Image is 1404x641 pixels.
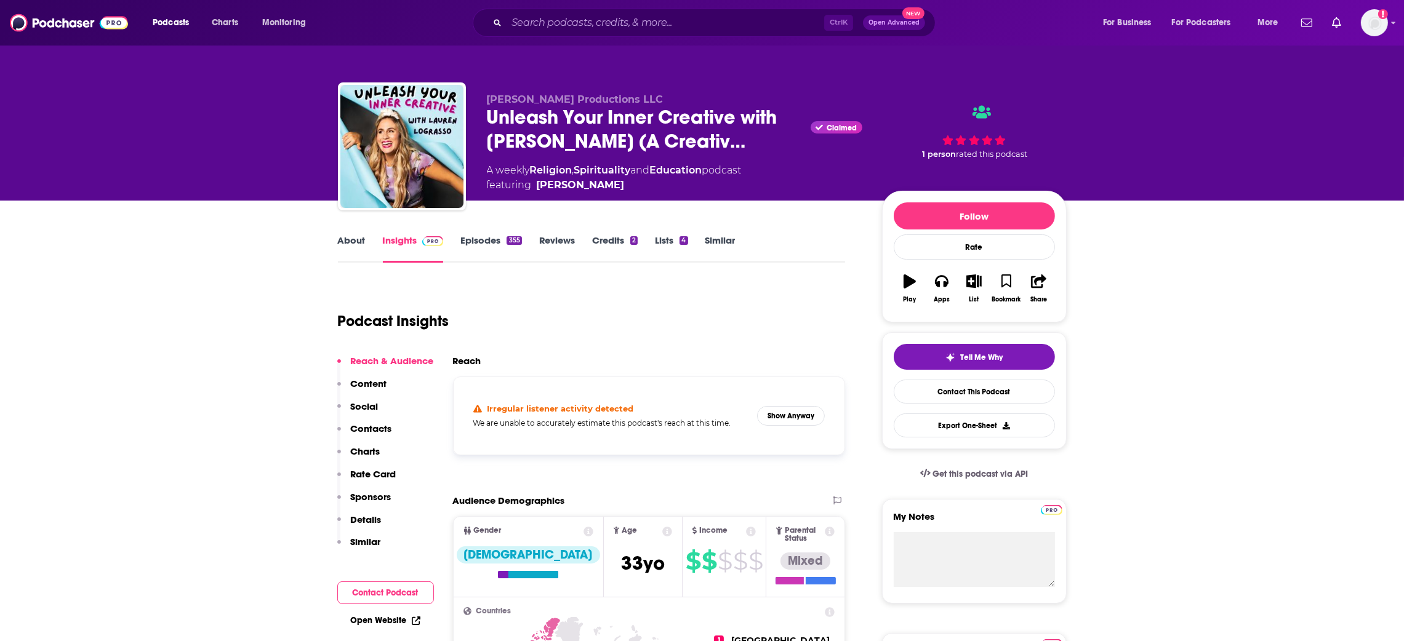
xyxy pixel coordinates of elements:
[650,164,702,176] a: Education
[827,125,857,131] span: Claimed
[351,400,379,412] p: Social
[10,11,128,34] img: Podchaser - Follow, Share and Rate Podcasts
[960,352,1003,362] span: Tell Me Why
[337,423,392,445] button: Contacts
[1164,13,1249,33] button: open menu
[1361,9,1388,36] button: Show profile menu
[337,581,434,604] button: Contact Podcast
[337,536,381,559] button: Similar
[530,164,572,176] a: Religion
[934,296,950,303] div: Apps
[1030,296,1047,303] div: Share
[894,202,1055,229] button: Follow
[622,527,637,535] span: Age
[487,404,633,413] h4: Irregular listener activity detected
[337,355,434,378] button: Reach & Audience
[863,15,925,30] button: Open AdvancedNew
[945,352,955,362] img: tell me why sparkle
[1041,505,1062,515] img: Podchaser Pro
[484,9,947,37] div: Search podcasts, credits, & more...
[337,445,380,468] button: Charts
[868,20,920,26] span: Open Advanced
[894,413,1055,437] button: Export One-Sheet
[351,615,420,626] a: Open Website
[686,551,700,571] span: $
[592,234,638,263] a: Credits2
[340,85,463,208] img: Unleash Your Inner Creative with Lauren LoGrasso (A Creativity Podcast)
[351,445,380,457] p: Charts
[144,13,205,33] button: open menu
[572,164,574,176] span: ,
[1258,14,1278,31] span: More
[785,527,823,543] span: Parental Status
[702,551,716,571] span: $
[894,344,1055,370] button: tell me why sparkleTell Me Why
[630,236,638,245] div: 2
[733,551,747,571] span: $
[338,234,366,263] a: About
[655,234,688,263] a: Lists4
[894,234,1055,260] div: Rate
[1361,9,1388,36] span: Logged in as sydneymorris_books
[757,406,825,426] button: Show Anyway
[1041,503,1062,515] a: Pro website
[337,491,391,514] button: Sponsors
[1172,14,1231,31] span: For Podcasters
[422,236,444,246] img: Podchaser Pro
[969,296,979,303] div: List
[903,296,916,303] div: Play
[507,236,521,245] div: 355
[383,234,444,263] a: InsightsPodchaser Pro
[351,378,387,389] p: Content
[894,266,926,311] button: Play
[262,14,306,31] span: Monitoring
[1378,9,1388,19] svg: Add a profile image
[1361,9,1388,36] img: User Profile
[351,491,391,503] p: Sponsors
[824,15,853,31] span: Ctrl K
[1022,266,1054,311] button: Share
[337,514,382,536] button: Details
[460,234,521,263] a: Episodes355
[351,355,434,367] p: Reach & Audience
[882,94,1067,170] div: 1 personrated this podcast
[537,178,625,193] a: Lauren LoGrasso
[338,312,449,330] h1: Podcast Insights
[957,149,1028,159] span: rated this podcast
[337,468,396,491] button: Rate Card
[894,380,1055,404] a: Contact This Podcast
[680,236,688,245] div: 4
[337,378,387,400] button: Content
[1249,13,1294,33] button: open menu
[699,527,728,535] span: Income
[153,14,189,31] span: Podcasts
[621,551,665,575] span: 33 yo
[351,514,382,525] p: Details
[473,418,748,428] h5: We are unable to accurately estimate this podcast's reach at this time.
[453,355,481,367] h2: Reach
[1103,14,1152,31] span: For Business
[990,266,1022,311] button: Bookmark
[351,536,381,547] p: Similar
[926,266,958,311] button: Apps
[748,551,763,571] span: $
[1296,12,1317,33] a: Show notifications dropdown
[453,495,565,506] h2: Audience Demographics
[1327,12,1346,33] a: Show notifications dropdown
[894,511,1055,532] label: My Notes
[923,149,957,159] span: 1 person
[474,527,502,535] span: Gender
[351,468,396,480] p: Rate Card
[337,400,379,423] button: Social
[933,469,1028,479] span: Get this podcast via API
[718,551,732,571] span: $
[958,266,990,311] button: List
[487,94,664,105] span: [PERSON_NAME] Productions LLC
[574,164,631,176] a: Spirituality
[457,546,600,563] div: [DEMOGRAPHIC_DATA]
[910,459,1038,489] a: Get this podcast via API
[1094,13,1167,33] button: open menu
[476,607,511,615] span: Countries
